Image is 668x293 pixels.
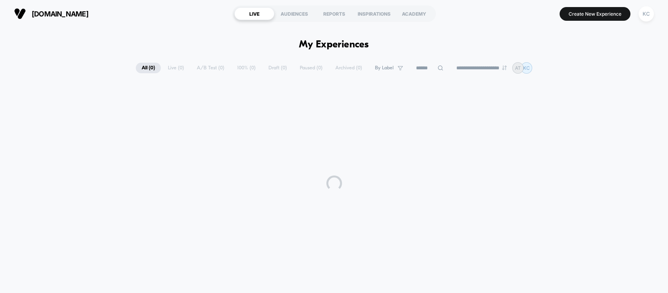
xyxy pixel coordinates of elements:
span: All ( 0 ) [136,63,161,73]
div: LIVE [234,7,274,20]
button: [DOMAIN_NAME] [12,7,91,20]
div: AUDIENCES [274,7,314,20]
div: KC [639,6,654,22]
div: ACADEMY [394,7,434,20]
h1: My Experiences [299,39,369,51]
img: Visually logo [14,8,26,20]
span: By Label [375,65,394,71]
button: KC [636,6,656,22]
button: Create New Experience [560,7,630,21]
img: end [502,65,507,70]
p: AT [515,65,521,71]
span: [DOMAIN_NAME] [32,10,88,18]
div: INSPIRATIONS [354,7,394,20]
div: REPORTS [314,7,354,20]
p: KC [523,65,530,71]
